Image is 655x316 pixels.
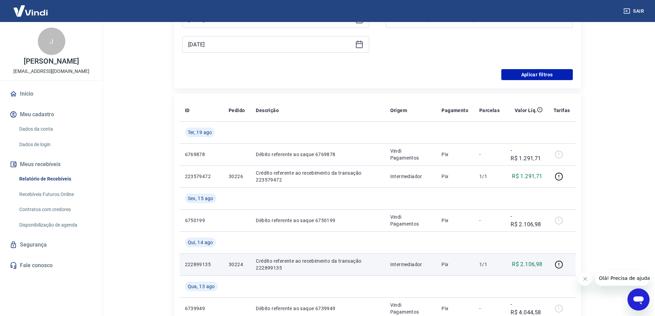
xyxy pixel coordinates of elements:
[441,151,468,158] p: Pix
[8,0,53,21] img: Vindi
[441,217,468,224] p: Pix
[38,28,65,55] div: J
[13,68,89,75] p: [EMAIL_ADDRESS][DOMAIN_NAME]
[578,272,592,286] iframe: Fechar mensagem
[390,214,431,227] p: Vindi Pagamentos
[390,261,431,268] p: Intermediador
[8,157,95,172] button: Meus recebíveis
[622,5,647,18] button: Sair
[390,148,431,161] p: Vindi Pagamentos
[17,218,95,232] a: Disponibilização de agenda
[479,305,500,312] p: -
[17,138,95,152] a: Dados de login
[479,107,500,114] p: Parcelas
[4,5,58,10] span: Olá! Precisa de ajuda?
[17,187,95,201] a: Recebíveis Futuros Online
[185,107,190,114] p: ID
[479,261,500,268] p: 1/1
[229,173,245,180] p: 30226
[441,173,468,180] p: Pix
[256,107,279,114] p: Descrição
[185,151,218,158] p: 6769878
[8,258,95,273] a: Fale conosco
[554,107,570,114] p: Tarifas
[24,58,79,65] p: [PERSON_NAME]
[17,172,95,186] a: Relatório de Recebíveis
[185,217,218,224] p: 6750199
[390,173,431,180] p: Intermediador
[8,237,95,252] a: Segurança
[441,107,468,114] p: Pagamento
[515,107,537,114] p: Valor Líq.
[188,239,213,246] span: Qui, 14 ago
[390,107,407,114] p: Origem
[512,172,542,181] p: R$ 1.291,71
[595,271,649,286] iframe: Mensagem da empresa
[479,151,500,158] p: -
[512,260,542,269] p: R$ 2.106,98
[17,203,95,217] a: Contratos com credores
[185,305,218,312] p: 6739949
[479,217,500,224] p: -
[511,212,542,229] p: -R$ 2.106,98
[501,69,573,80] button: Aplicar filtros
[441,305,468,312] p: Pix
[256,151,379,158] p: Débito referente ao saque 6769878
[188,283,215,290] span: Qua, 13 ago
[185,173,218,180] p: 223579472
[256,217,379,224] p: Débito referente ao saque 6750199
[479,173,500,180] p: 1/1
[229,261,245,268] p: 30224
[511,146,542,163] p: -R$ 1.291,71
[8,86,95,101] a: Início
[229,107,245,114] p: Pedido
[256,170,379,183] p: Crédito referente ao recebimento da transação 223579472
[256,305,379,312] p: Débito referente ao saque 6739949
[17,122,95,136] a: Dados da conta
[185,261,218,268] p: 222899135
[627,288,649,310] iframe: Botão para abrir a janela de mensagens
[188,39,352,50] input: Data final
[441,261,468,268] p: Pix
[188,129,212,136] span: Ter, 19 ago
[8,107,95,122] button: Meu cadastro
[256,258,379,271] p: Crédito referente ao recebimento da transação 222899135
[188,195,214,202] span: Sex, 15 ago
[390,302,431,315] p: Vindi Pagamentos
